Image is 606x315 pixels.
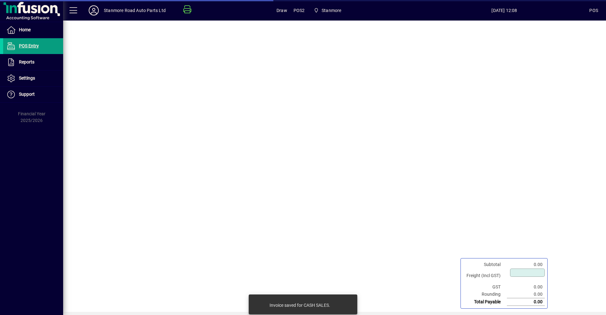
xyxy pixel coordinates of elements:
span: Stanmore [311,5,344,16]
span: Stanmore [322,5,341,15]
span: Draw [276,5,287,15]
td: 0.00 [507,298,545,306]
button: Profile [84,5,104,16]
td: GST [463,283,507,291]
td: 0.00 [507,261,545,268]
div: Invoice saved for CASH SALES. [270,302,330,308]
div: Stanmore Road Auto Parts Ltd [104,5,166,15]
td: Freight (Incl GST) [463,268,507,283]
td: Rounding [463,291,507,298]
span: POS2 [294,5,305,15]
a: Support [3,87,63,102]
div: POS [589,5,598,15]
span: Home [19,27,31,32]
td: Subtotal [463,261,507,268]
td: Total Payable [463,298,507,306]
span: [DATE] 12:08 [419,5,589,15]
td: 0.00 [507,291,545,298]
a: Reports [3,54,63,70]
span: Support [19,92,35,97]
a: Settings [3,70,63,86]
span: Reports [19,59,34,64]
span: Settings [19,76,35,81]
span: POS Entry [19,43,39,48]
td: 0.00 [507,283,545,291]
a: Home [3,22,63,38]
